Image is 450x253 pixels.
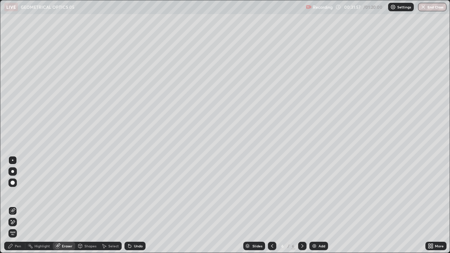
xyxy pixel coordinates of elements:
div: Select [108,244,119,248]
p: Recording [313,5,333,10]
span: Erase all [9,231,17,235]
div: Eraser [62,244,72,248]
div: More [435,244,444,248]
div: Slides [252,244,262,248]
button: End Class [418,3,446,11]
img: end-class-cross [420,4,426,10]
div: Shapes [84,244,96,248]
img: add-slide-button [311,243,317,249]
div: Highlight [34,244,50,248]
p: Settings [397,5,411,9]
img: class-settings-icons [390,4,396,10]
div: 6 [291,243,295,249]
p: GEOMETRICAL OPTICS 05 [21,4,75,10]
div: / [288,244,290,248]
div: Add [319,244,325,248]
div: Pen [15,244,21,248]
p: LIVE [6,4,16,10]
div: 6 [279,244,286,248]
div: Undo [134,244,143,248]
img: recording.375f2c34.svg [306,4,311,10]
